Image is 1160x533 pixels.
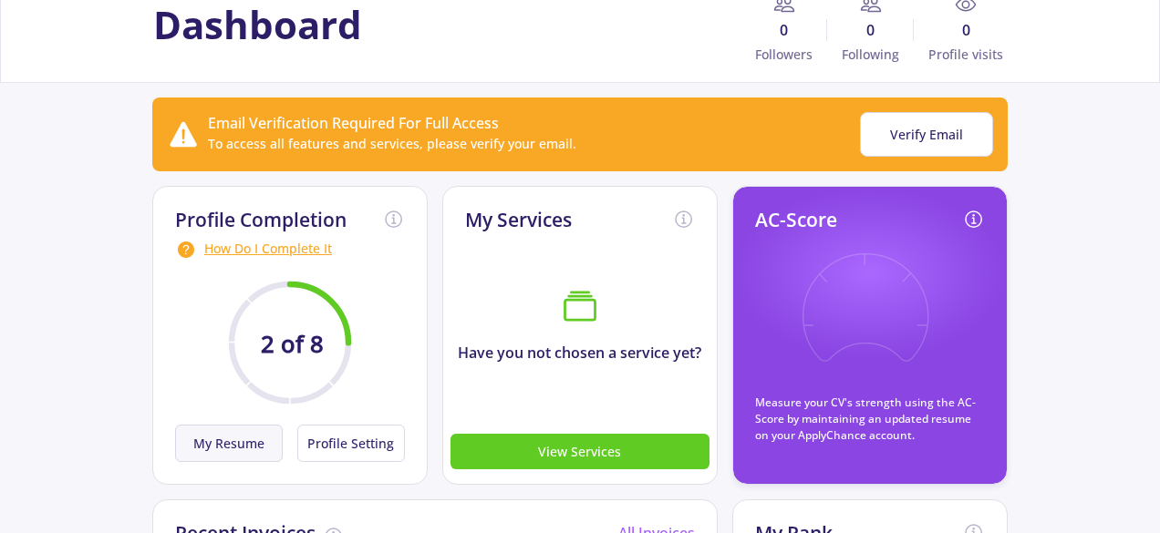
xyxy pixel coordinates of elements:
button: Verify Email [860,112,993,157]
text: 2 of 8 [261,328,324,360]
span: Following [827,45,914,64]
span: 0 [914,19,1007,41]
h2: Profile Completion [175,209,347,231]
h1: Dashboard [153,2,362,47]
div: Email Verification Required For Full Access [208,112,576,134]
div: How Do I Complete It [175,239,405,261]
p: Have you not chosen a service yet? [443,342,717,364]
h2: AC-Score [755,209,837,231]
div: To access all features and services, please verify your email. [208,134,576,153]
button: View Services [451,434,709,469]
a: Profile Setting [290,425,405,462]
span: Profile visits [914,45,1007,64]
h2: My Services [465,209,572,231]
button: My Resume [175,425,283,462]
span: 0 [827,19,914,41]
span: 0 [741,19,827,41]
p: Measure your CV's strength using the AC-Score by maintaining an updated resume on your ApplyChanc... [755,395,985,444]
a: My Resume [175,425,290,462]
button: Profile Setting [297,425,405,462]
a: View Services [451,441,709,461]
span: Followers [741,45,827,64]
